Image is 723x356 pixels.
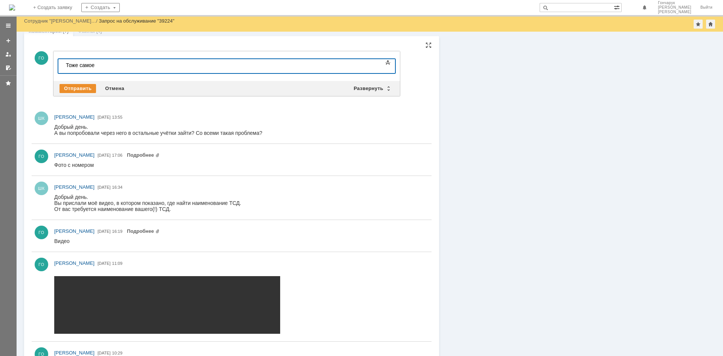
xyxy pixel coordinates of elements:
a: Сотрудник "[PERSON_NAME]… [24,18,96,24]
span: [PERSON_NAME] [658,5,691,10]
span: [DATE] [98,261,111,266]
span: 16:34 [112,185,123,189]
span: [PERSON_NAME] [54,350,95,356]
span: Оф. тел.: + [6,57,36,63]
span: ГО [35,51,48,65]
span: : [21,63,22,69]
a: [PERSON_NAME] [54,228,95,235]
span: mail [11,63,21,69]
a: [DOMAIN_NAME] [6,69,50,75]
span: e [6,63,9,69]
span: [DATE] [98,351,111,355]
div: Создать [81,3,120,12]
span: [DATE] [98,115,111,119]
span: [DATE] [98,185,111,189]
a: Прикреплены файлы: WhatsApp Video 2025-08-14 at 10.40.46.mp4 [127,228,160,234]
span: [DATE] [98,153,111,157]
span: 11:09 [112,261,123,266]
span: [PERSON_NAME] [658,10,691,14]
span: - [9,63,11,69]
span: 13:55 [112,115,123,119]
a: Goncharuk.o@[DOMAIN_NAME] [22,63,104,69]
a: [PERSON_NAME] [54,151,95,159]
span: .o@[DOMAIN_NAME] [49,63,104,69]
a: Перейти на домашнюю страницу [9,5,15,11]
span: Моб. тел.: [PHONE_NUMBER] [6,50,84,56]
span: [DATE] [98,229,111,234]
span: [PERSON_NAME] [54,184,95,190]
a: [PERSON_NAME] [54,260,95,267]
span: [PERSON_NAME] [54,152,95,158]
span: Руководитель склада ООО «СТА Карго» [6,38,113,44]
span: 10:29 [112,351,123,355]
span: o [27,63,30,69]
div: Тоже самое [3,3,110,9]
div: На всю страницу [426,42,432,48]
a: [PERSON_NAME] [54,113,95,121]
span: [PERSON_NAME] [54,228,95,234]
span: 16:19 [112,229,123,234]
span: Гончарук [658,1,691,5]
span: Показать панель инструментов [383,58,392,67]
span: [PERSON_NAME] [6,31,56,37]
span: [PHONE_NUMBER], доб.: 1301 [36,57,115,63]
span: С уважением, [6,24,41,31]
div: Запрос на обслуживание "39224" [99,18,175,24]
span: 17:06 [112,153,123,157]
div: / [24,18,99,24]
img: download [6,82,100,106]
div: Добавить в избранное [694,20,703,29]
a: Мои заявки [2,48,14,60]
span: [PERSON_NAME] [54,260,95,266]
div: Сделать домашней страницей [706,20,715,29]
span: [PERSON_NAME] [54,114,95,120]
a: Прикреплены файлы: 20250814_170246.jpg [127,152,160,158]
a: Мои согласования [2,62,14,74]
span: G [22,63,26,69]
span: г. [STREET_ADDRESS] [6,44,66,50]
a: [PERSON_NAME] [54,183,95,191]
img: logo [9,5,15,11]
a: Создать заявку [2,35,14,47]
span: ncharuk [30,63,49,69]
span: Расширенный поиск [614,3,621,11]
